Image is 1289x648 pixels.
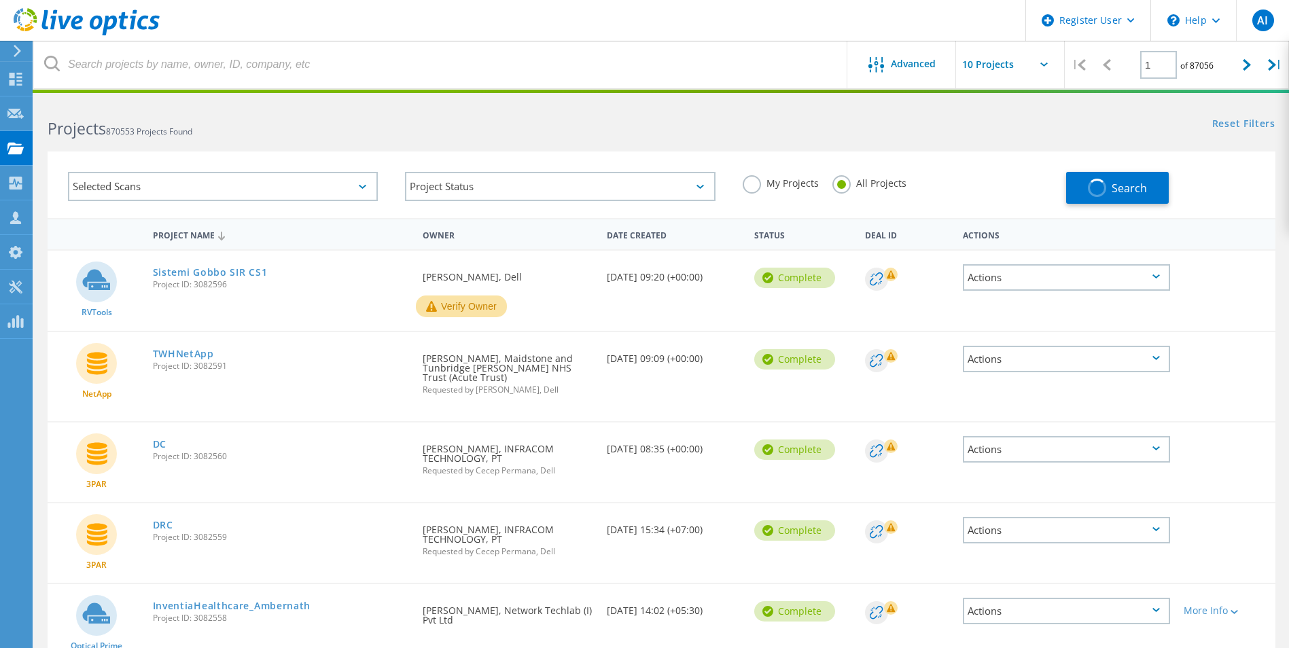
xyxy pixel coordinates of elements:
label: My Projects [743,175,819,188]
span: AI [1257,15,1268,26]
div: Complete [754,520,835,541]
span: Project ID: 3082558 [153,614,410,622]
div: Actions [963,436,1170,463]
span: Project ID: 3082591 [153,362,410,370]
div: [PERSON_NAME], INFRACOM TECHNOLOGY, PT [416,422,600,488]
span: Search [1112,181,1147,196]
a: DRC [153,520,173,530]
div: [PERSON_NAME], Dell [416,251,600,295]
div: Actions [963,598,1170,624]
input: Search projects by name, owner, ID, company, etc [34,41,848,88]
div: [PERSON_NAME], Network Techlab (I) Pvt Ltd [416,584,600,638]
div: Selected Scans [68,172,378,201]
div: Project Name [146,221,417,247]
span: 3PAR [86,480,107,488]
a: Reset Filters [1212,119,1275,130]
div: Project Status [405,172,715,201]
label: All Projects [832,175,906,188]
span: Project ID: 3082559 [153,533,410,541]
div: Actions [956,221,1177,247]
a: TWHNetApp [153,349,214,359]
span: Requested by Cecep Permana, Dell [423,467,593,475]
span: 870553 Projects Found [106,126,192,137]
div: Complete [754,601,835,622]
div: Actions [963,346,1170,372]
b: Projects [48,118,106,139]
div: Complete [754,349,835,370]
div: [DATE] 09:20 (+00:00) [600,251,747,295]
span: NetApp [82,390,111,398]
span: Project ID: 3082560 [153,452,410,461]
button: Search [1066,172,1169,204]
div: | [1065,41,1093,89]
span: 3PAR [86,561,107,569]
svg: \n [1167,14,1180,26]
span: of 87056 [1180,60,1214,71]
div: Actions [963,517,1170,543]
div: Actions [963,264,1170,291]
div: [DATE] 14:02 (+05:30) [600,584,747,629]
a: DC [153,439,166,449]
div: | [1261,41,1289,89]
span: Project ID: 3082596 [153,281,410,289]
div: More Info [1184,606,1269,615]
div: Status [747,221,858,247]
div: Owner [416,221,600,247]
span: Requested by Cecep Permana, Dell [423,547,593,556]
a: InventiaHealthcare_Ambernath [153,601,311,611]
a: Live Optics Dashboard [14,29,160,38]
div: [DATE] 15:34 (+07:00) [600,503,747,548]
a: Sistemi Gobbo SIR CS1 [153,268,268,277]
button: Verify Owner [416,295,507,317]
div: Complete [754,268,835,288]
div: [DATE] 09:09 (+00:00) [600,332,747,377]
div: Deal Id [858,221,957,247]
div: Date Created [600,221,747,247]
span: Advanced [891,59,936,69]
div: Complete [754,439,835,460]
span: Requested by [PERSON_NAME], Dell [423,386,593,394]
div: [DATE] 08:35 (+00:00) [600,422,747,467]
div: [PERSON_NAME], INFRACOM TECHNOLOGY, PT [416,503,600,569]
div: [PERSON_NAME], Maidstone and Tunbridge [PERSON_NAME] NHS Trust (Acute Trust) [416,332,600,408]
span: RVTools [82,308,112,317]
